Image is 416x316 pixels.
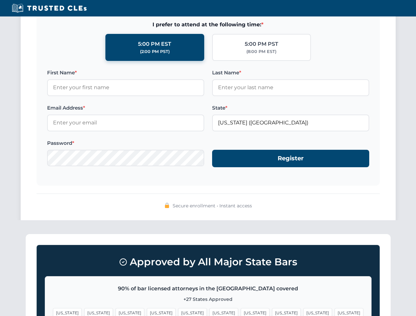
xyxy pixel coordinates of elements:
[140,48,170,55] div: (2:00 PM PST)
[246,48,276,55] div: (8:00 PM EST)
[212,115,369,131] input: Florida (FL)
[138,40,171,48] div: 5:00 PM EST
[212,79,369,96] input: Enter your last name
[212,150,369,167] button: Register
[47,20,369,29] span: I prefer to attend at the following time:
[10,3,89,13] img: Trusted CLEs
[245,40,278,48] div: 5:00 PM PST
[212,69,369,77] label: Last Name
[47,79,204,96] input: Enter your first name
[212,104,369,112] label: State
[47,69,204,77] label: First Name
[47,104,204,112] label: Email Address
[47,115,204,131] input: Enter your email
[47,139,204,147] label: Password
[45,253,372,271] h3: Approved by All Major State Bars
[53,296,363,303] p: +27 States Approved
[53,284,363,293] p: 90% of bar licensed attorneys in the [GEOGRAPHIC_DATA] covered
[173,202,252,209] span: Secure enrollment • Instant access
[164,203,170,208] img: 🔒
